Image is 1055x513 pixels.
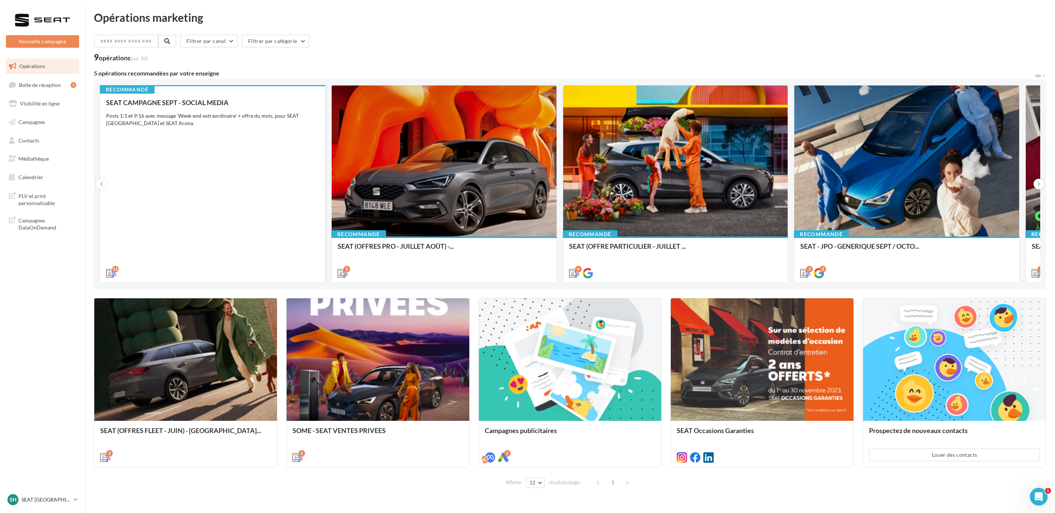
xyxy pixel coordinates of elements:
[4,170,81,185] a: Calendrier
[6,493,79,507] a: SH SEAT [GEOGRAPHIC_DATA]
[242,35,309,47] button: Filtrer par catégorie
[4,58,81,74] a: Opérations
[819,266,826,272] div: 2
[549,479,579,486] span: résultats/page
[504,450,511,457] div: 2
[869,426,968,435] span: Prospectez de nouveaux contacts
[71,82,76,88] div: 1
[485,426,557,435] span: Campagnes publicitaires
[131,55,148,61] span: (sur 10)
[19,63,45,69] span: Opérations
[18,119,45,125] span: Campagnes
[293,426,386,435] span: SOME - SEAT VENTES PRIVEES
[331,230,386,238] div: Recommandé
[100,85,155,94] div: Recommandé
[794,230,849,238] div: Recommandé
[20,100,60,107] span: Visibilité en ligne
[18,215,76,231] span: Campagnes DataOnDemand
[869,449,1040,461] button: Louer des contacts
[112,266,119,272] div: 11
[4,133,81,148] a: Contacts
[10,496,17,503] span: SH
[338,242,454,250] span: SEAT (OFFRES PRO - JUILLET AOÛT) -...
[526,477,545,488] button: 12
[298,450,305,457] div: 3
[4,212,81,234] a: Campagnes DataOnDemand
[21,496,71,503] p: SEAT [GEOGRAPHIC_DATA]
[106,112,319,127] div: Posts 1:1 et 9:16 avec message 'Week-end extraordinaire' + offre du mois, pour SEAT [GEOGRAPHIC_D...
[106,98,229,107] span: SEAT CAMPAGNE SEPT - SOCIAL MEDIA
[4,188,81,210] a: PLV et print personnalisable
[94,70,1034,76] div: 5 opérations recommandées par votre enseigne
[1030,488,1048,506] iframe: Intercom live chat
[6,35,79,48] button: Nouvelle campagne
[99,54,148,61] div: opérations
[4,114,81,130] a: Campagnes
[94,53,148,61] div: 9
[344,266,350,272] div: 5
[505,479,522,486] span: Afficher
[607,476,619,488] span: 1
[18,155,49,162] span: Médiathèque
[1045,488,1051,494] span: 1
[19,81,61,88] span: Boîte de réception
[806,266,813,272] div: 2
[800,242,919,250] span: SEAT - JPO - GENERIQUE SEPT / OCTO...
[530,480,536,486] span: 12
[575,266,582,272] div: 9
[4,77,81,93] a: Boîte de réception1
[106,450,113,457] div: 5
[677,426,754,435] span: SEAT Occasions Garanties
[563,230,618,238] div: Recommandé
[100,426,261,435] span: SEAT (OFFRES FLEET - JUIN) - [GEOGRAPHIC_DATA]...
[18,174,43,180] span: Calendrier
[4,151,81,167] a: Médiathèque
[18,137,39,143] span: Contacts
[4,96,81,111] a: Visibilité en ligne
[18,191,76,207] span: PLV et print personnalisable
[94,12,1046,23] div: Opérations marketing
[180,35,238,47] button: Filtrer par canal
[1038,266,1044,272] div: 6
[569,242,686,250] span: SEAT (OFFRE PARTICULIER - JUILLET ...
